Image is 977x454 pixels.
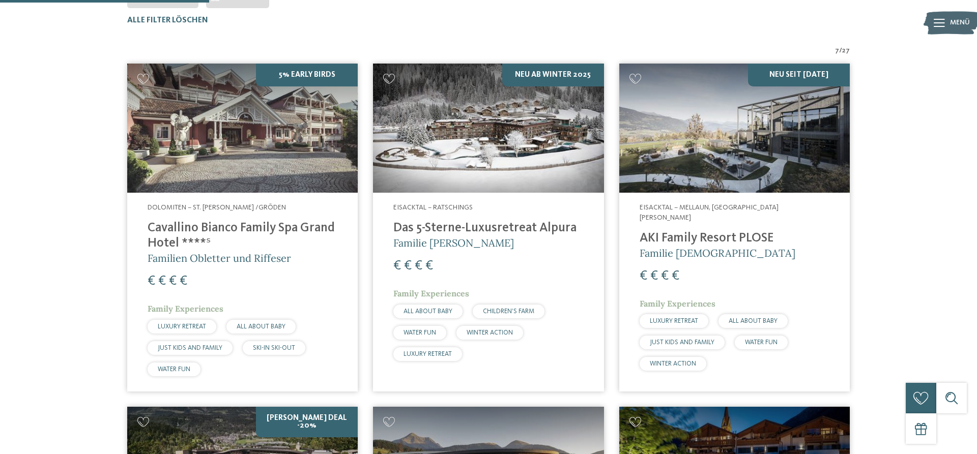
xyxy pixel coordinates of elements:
[839,46,842,56] span: /
[148,304,223,314] span: Family Experiences
[640,231,829,246] h4: AKI Family Resort PLOSE
[393,236,514,249] span: Familie [PERSON_NAME]
[619,64,850,193] img: Familienhotels gesucht? Hier findet ihr die besten!
[661,269,669,283] span: €
[404,259,412,273] span: €
[404,351,452,357] span: LUXURY RETREAT
[729,318,778,324] span: ALL ABOUT BABY
[393,204,473,211] span: Eisacktal – Ratschings
[158,366,190,373] span: WATER FUN
[158,345,222,351] span: JUST KIDS AND FAMILY
[169,275,177,288] span: €
[373,64,604,391] a: Familienhotels gesucht? Hier findet ihr die besten! Neu ab Winter 2025 Eisacktal – Ratschings Das...
[158,323,206,330] span: LUXURY RETREAT
[640,269,647,283] span: €
[237,323,285,330] span: ALL ABOUT BABY
[672,269,679,283] span: €
[127,64,358,193] img: Family Spa Grand Hotel Cavallino Bianco ****ˢ
[835,46,839,56] span: 7
[640,247,795,259] span: Familie [DEMOGRAPHIC_DATA]
[393,221,583,236] h4: Das 5-Sterne-Luxusretreat Alpura
[483,308,534,315] span: CHILDREN’S FARM
[745,339,778,346] span: WATER FUN
[148,204,286,211] span: Dolomiten – St. [PERSON_NAME] /Gröden
[393,288,469,298] span: Family Experiences
[393,259,401,273] span: €
[127,16,208,24] span: Alle Filter löschen
[650,339,714,346] span: JUST KIDS AND FAMILY
[650,269,658,283] span: €
[127,64,358,391] a: Familienhotels gesucht? Hier findet ihr die besten! 5% Early Birds Dolomiten – St. [PERSON_NAME] ...
[180,275,187,288] span: €
[404,329,436,336] span: WATER FUN
[404,308,452,315] span: ALL ABOUT BABY
[619,64,850,391] a: Familienhotels gesucht? Hier findet ihr die besten! NEU seit [DATE] Eisacktal – Mellaun, [GEOGRAP...
[650,360,696,367] span: WINTER ACTION
[148,252,291,264] span: Familien Obletter und Riffeser
[640,298,715,309] span: Family Experiences
[373,64,604,193] img: Familienhotels gesucht? Hier findet ihr die besten!
[425,259,433,273] span: €
[253,345,295,351] span: SKI-IN SKI-OUT
[415,259,422,273] span: €
[148,221,337,251] h4: Cavallino Bianco Family Spa Grand Hotel ****ˢ
[842,46,850,56] span: 27
[467,329,513,336] span: WINTER ACTION
[148,275,155,288] span: €
[640,204,779,221] span: Eisacktal – Mellaun, [GEOGRAPHIC_DATA][PERSON_NAME]
[650,318,698,324] span: LUXURY RETREAT
[158,275,166,288] span: €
